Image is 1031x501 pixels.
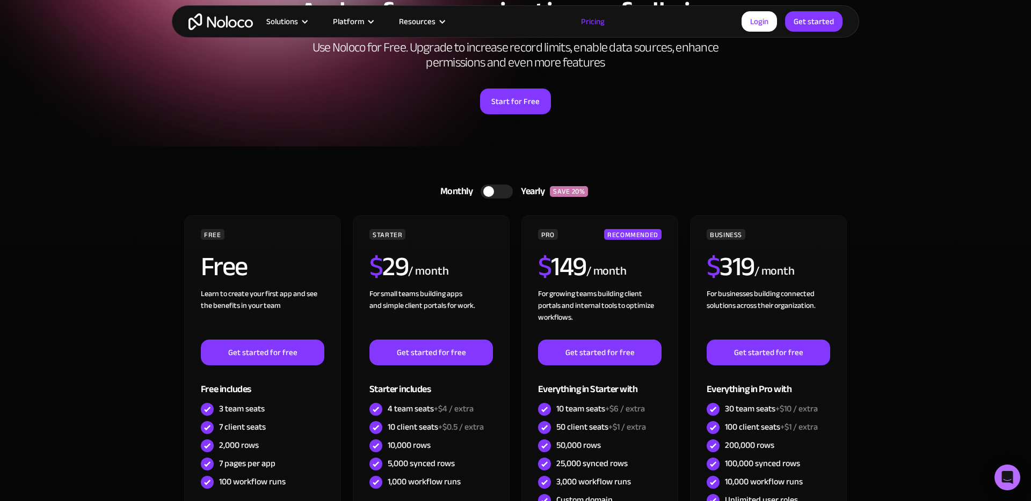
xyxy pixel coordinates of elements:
div: Platform [333,14,364,28]
div: Starter includes [369,365,493,400]
span: +$1 / extra [780,419,818,435]
div: Monthly [427,183,481,200]
div: 7 client seats [219,421,266,433]
a: Get started for free [201,340,324,365]
div: 10,000 workflow runs [725,476,803,488]
div: 100,000 synced rows [725,458,800,469]
div: 3,000 workflow runs [556,476,631,488]
div: RECOMMENDED [604,229,662,240]
div: FREE [201,229,224,240]
a: home [188,13,253,30]
div: 3 team seats [219,403,265,415]
div: For businesses building connected solutions across their organization. ‍ [707,288,830,340]
div: SAVE 20% [550,186,588,197]
div: Everything in Pro with [707,365,830,400]
div: / month [586,263,627,280]
div: Learn to create your first app and see the benefits in your team ‍ [201,288,324,340]
div: Resources [386,14,457,28]
h2: Free [201,253,248,280]
div: For small teams building apps and simple client portals for work. ‍ [369,288,493,340]
a: Get started [785,11,843,32]
div: Open Intercom Messenger [994,465,1020,490]
div: BUSINESS [707,229,745,240]
a: Get started for free [369,340,493,365]
span: +$4 / extra [434,401,474,417]
div: Free includes [201,365,324,400]
a: Login [742,11,777,32]
div: 25,000 synced rows [556,458,628,469]
div: For growing teams building client portals and internal tools to optimize workflows. [538,288,662,340]
div: STARTER [369,229,405,240]
span: $ [538,241,551,292]
div: 30 team seats [725,403,818,415]
span: +$10 / extra [775,401,818,417]
div: / month [408,263,448,280]
a: Start for Free [480,89,551,114]
div: 4 team seats [388,403,474,415]
div: 50,000 rows [556,439,601,451]
span: $ [369,241,383,292]
span: +$1 / extra [608,419,646,435]
a: Get started for free [538,340,662,365]
div: Solutions [253,14,320,28]
h2: Use Noloco for Free. Upgrade to increase record limits, enable data sources, enhance permissions ... [301,40,730,70]
div: 1,000 workflow runs [388,476,461,488]
div: 10 client seats [388,421,484,433]
h2: 149 [538,253,586,280]
a: Get started for free [707,340,830,365]
span: +$0.5 / extra [438,419,484,435]
div: 5,000 synced rows [388,458,455,469]
div: Resources [399,14,435,28]
a: Pricing [568,14,618,28]
div: 7 pages per app [219,458,275,469]
div: Yearly [513,183,550,200]
div: PRO [538,229,558,240]
div: Everything in Starter with [538,365,662,400]
div: 200,000 rows [725,439,774,451]
div: 10 team seats [556,403,645,415]
div: 2,000 rows [219,439,259,451]
h2: 29 [369,253,409,280]
div: Platform [320,14,386,28]
div: / month [754,263,795,280]
span: $ [707,241,720,292]
span: +$6 / extra [605,401,645,417]
div: 100 client seats [725,421,818,433]
div: 10,000 rows [388,439,431,451]
div: Solutions [266,14,298,28]
div: 100 workflow runs [219,476,286,488]
div: 50 client seats [556,421,646,433]
h2: 319 [707,253,754,280]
